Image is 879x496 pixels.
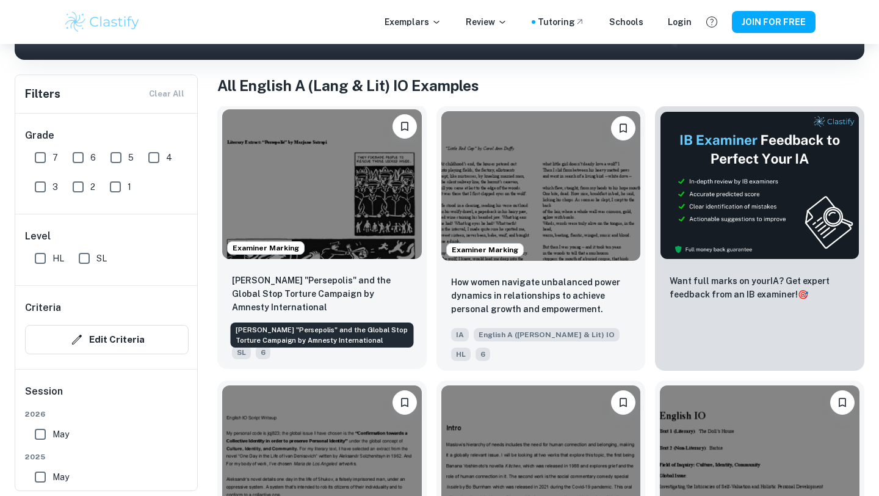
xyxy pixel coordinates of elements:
[52,428,69,441] span: May
[25,409,189,420] span: 2026
[670,274,850,301] p: Want full marks on your IA ? Get expert feedback from an IB examiner!
[392,390,417,415] button: Please log in to bookmark exemplars
[52,470,69,484] span: May
[466,15,507,29] p: Review
[25,301,61,315] h6: Criteria
[451,275,631,316] p: How women navigate unbalanced power dynamics in relationships to achieve personal growth and empo...
[25,86,60,103] h6: Filters
[451,348,471,361] span: HL
[63,10,141,34] img: Clastify logo
[217,106,427,371] a: Examiner MarkingPlease log in to bookmark exemplarsMarjane Satrapi's "Persepolis" and the Global ...
[52,151,58,164] span: 7
[447,244,523,255] span: Examiner Marking
[474,328,620,341] span: English A ([PERSON_NAME] & Lit) IO
[52,252,64,265] span: HL
[25,229,189,244] h6: Level
[232,346,251,359] span: SL
[166,151,172,164] span: 4
[611,390,635,415] button: Please log in to bookmark exemplars
[392,114,417,139] button: Please log in to bookmark exemplars
[660,111,859,260] img: Thumbnail
[668,15,692,29] a: Login
[436,106,646,371] a: Examiner MarkingPlease log in to bookmark exemplarsHow women navigate unbalanced power dynamics i...
[90,180,95,194] span: 2
[830,390,855,415] button: Please log in to bookmark exemplars
[228,243,304,253] span: Examiner Marking
[655,106,864,371] a: ThumbnailWant full marks on yourIA? Get expert feedback from an IB examiner!
[256,346,270,359] span: 6
[25,384,189,409] h6: Session
[232,274,412,314] p: Marjane Satrapi's "Persepolis" and the Global Stop Torture Campaign by Amnesty International
[701,12,722,32] button: Help and Feedback
[128,151,134,164] span: 5
[385,15,441,29] p: Exemplars
[25,451,189,462] span: 2025
[611,116,635,140] button: Please log in to bookmark exemplars
[25,325,189,354] button: Edit Criteria
[25,128,189,143] h6: Grade
[732,11,816,33] button: JOIN FOR FREE
[96,252,107,265] span: SL
[476,348,490,361] span: 6
[609,15,643,29] a: Schools
[441,111,641,261] img: English A (Lang & Lit) IO IA example thumbnail: How women navigate unbalanced power dyna
[538,15,585,29] a: Tutoring
[231,323,414,348] div: [PERSON_NAME] "Persepolis" and the Global Stop Torture Campaign by Amnesty International
[217,75,864,97] h1: All English A (Lang & Lit) IO Examples
[52,180,58,194] span: 3
[451,328,469,341] span: IA
[128,180,131,194] span: 1
[798,290,808,299] span: 🎯
[90,151,96,164] span: 6
[222,109,422,259] img: English A (Lang & Lit) IO IA example thumbnail: Marjane Satrapi's "Persepolis" and the G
